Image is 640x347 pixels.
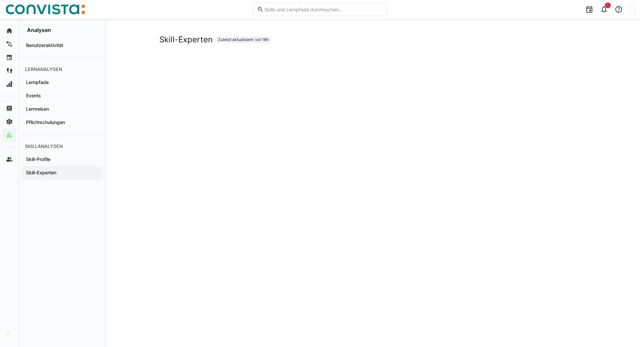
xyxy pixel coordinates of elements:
span: Zuletzt aktualisiert: vor 16h [218,37,269,42]
h2: Skill-Experten [159,35,213,45]
div: Skillanalysen [22,140,103,153]
input: Skills und Lernpfade durchsuchen… [264,6,383,12]
div: Lernanalysen [22,63,103,76]
span: 1 [607,3,609,7]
